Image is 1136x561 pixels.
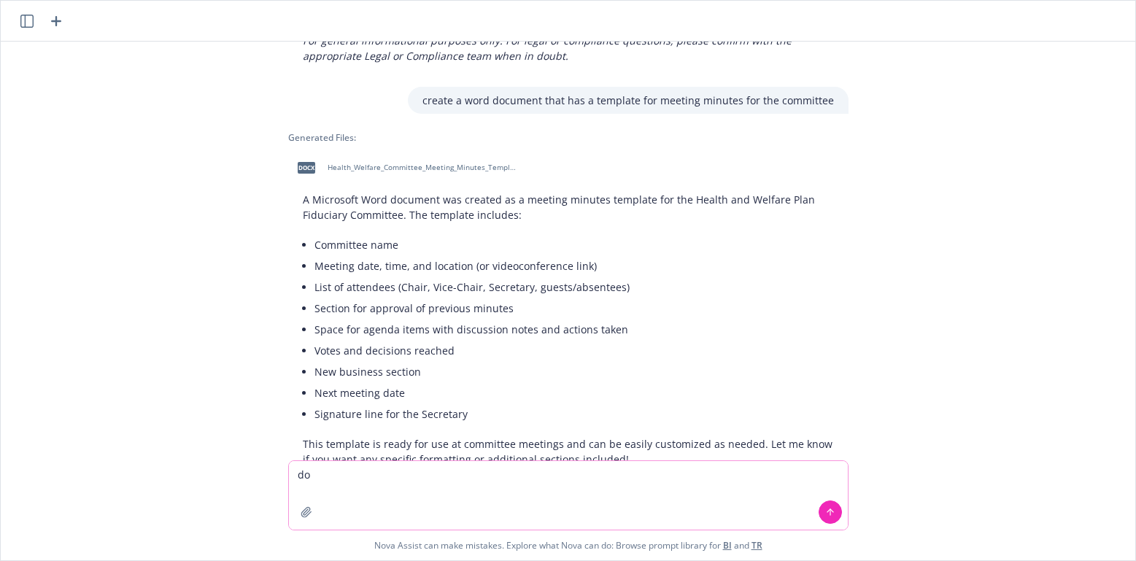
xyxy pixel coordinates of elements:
[303,34,792,63] em: For general informational purposes only. For legal or compliance questions, please confirm with t...
[7,530,1129,560] span: Nova Assist can make mistakes. Explore what Nova can do: Browse prompt library for and
[314,382,834,403] li: Next meeting date
[288,131,849,144] div: Generated Files:
[303,192,834,223] p: A Microsoft Word document was created as a meeting minutes template for the Health and Welfare Pl...
[298,162,315,173] span: docx
[314,276,834,298] li: List of attendees (Chair, Vice-Chair, Secretary, guests/absentees)
[314,403,834,425] li: Signature line for the Secretary
[314,255,834,276] li: Meeting date, time, and location (or videoconference link)
[328,163,519,172] span: Health_Welfare_Committee_Meeting_Minutes_Template.docx
[314,319,834,340] li: Space for agenda items with discussion notes and actions taken
[314,298,834,319] li: Section for approval of previous minutes
[289,461,848,530] textarea: doe
[288,150,522,186] div: docxHealth_Welfare_Committee_Meeting_Minutes_Template.docx
[422,93,834,108] p: create a word document that has a template for meeting minutes for the committee
[314,234,834,255] li: Committee name
[303,436,834,467] p: This template is ready for use at committee meetings and can be easily customized as needed. Let ...
[751,539,762,552] a: TR
[723,539,732,552] a: BI
[314,340,834,361] li: Votes and decisions reached
[314,361,834,382] li: New business section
